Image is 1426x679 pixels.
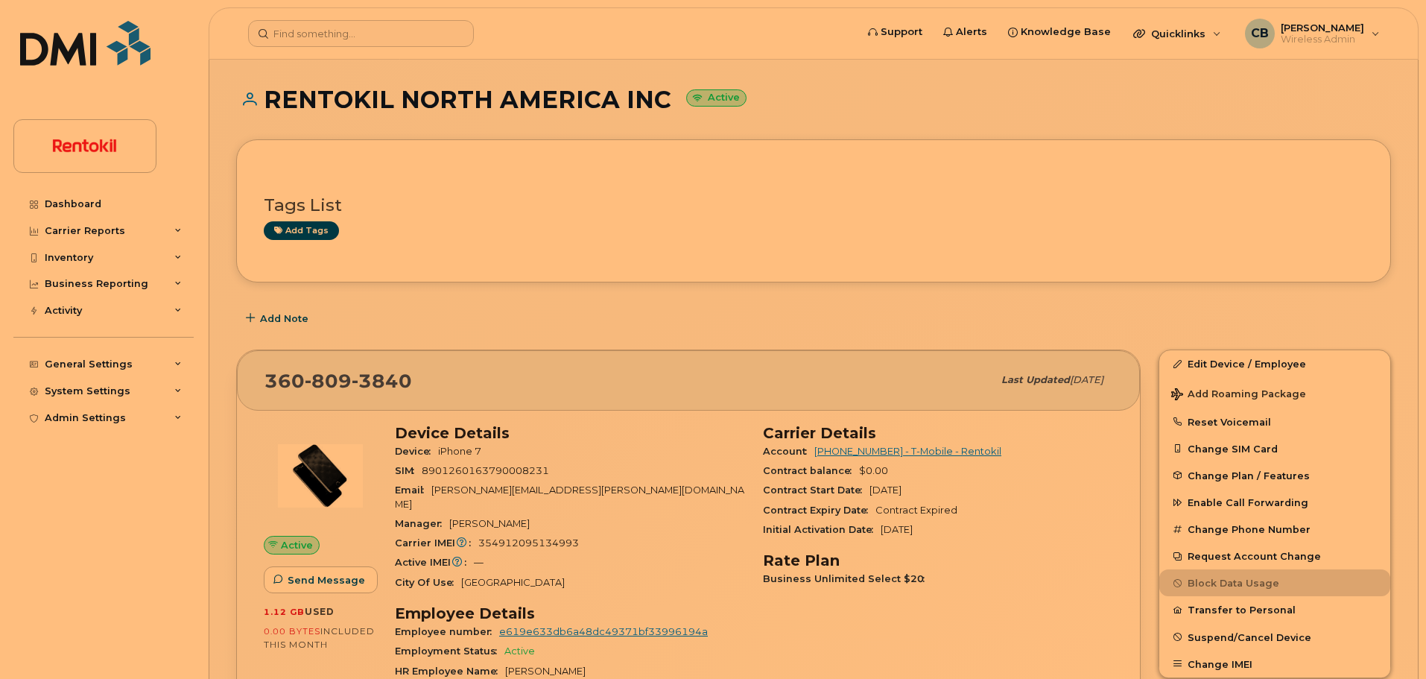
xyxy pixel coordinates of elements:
span: Enable Call Forwarding [1188,497,1308,508]
span: 0.00 Bytes [264,626,320,637]
button: Add Note [236,305,321,332]
span: [DATE] [1070,374,1103,385]
button: Change IMEI [1159,651,1390,678]
a: [PHONE_NUMBER] - T-Mobile - Rentokil [814,446,1001,457]
iframe: Messenger Launcher [1361,614,1415,668]
span: used [305,606,335,617]
span: Account [763,446,814,457]
span: Change Plan / Features [1188,470,1310,481]
button: Change Phone Number [1159,516,1390,543]
span: Last updated [1001,374,1070,385]
span: included this month [264,625,375,650]
span: 8901260163790008231 [422,465,549,476]
button: Send Message [264,566,378,593]
h3: Device Details [395,424,745,442]
button: Block Data Usage [1159,569,1390,596]
span: [PERSON_NAME] [505,666,586,677]
span: 360 [264,370,412,392]
span: Employment Status [395,645,504,657]
button: Add Roaming Package [1159,378,1390,408]
span: Active [504,645,535,657]
span: $0.00 [859,465,888,476]
h3: Carrier Details [763,424,1113,442]
span: Employee number [395,626,499,637]
span: Business Unlimited Select $20 [763,573,932,584]
span: Contract Expiry Date [763,505,875,516]
button: Change Plan / Features [1159,462,1390,489]
span: Contract Expired [875,505,957,516]
span: — [474,557,484,568]
span: SIM [395,465,422,476]
span: Add Roaming Package [1171,388,1306,402]
span: 3840 [352,370,412,392]
span: [GEOGRAPHIC_DATA] [461,577,565,588]
span: Contract balance [763,465,859,476]
h3: Rate Plan [763,552,1113,569]
span: Device [395,446,438,457]
span: 1.12 GB [264,607,305,617]
h3: Employee Details [395,604,745,622]
span: Manager [395,518,449,529]
span: iPhone 7 [438,446,481,457]
span: Active IMEI [395,557,474,568]
a: e619e633db6a48dc49371bf33996194a [499,626,708,637]
span: 809 [305,370,352,392]
span: City Of Use [395,577,461,588]
span: [DATE] [869,484,901,496]
h1: RENTOKIL NORTH AMERICA INC [236,86,1391,113]
img: image20231002-3703462-p7zgru.jpeg [276,432,365,521]
h3: Tags List [264,196,1363,215]
span: Initial Activation Date [763,524,881,535]
span: 354912095134993 [478,537,579,549]
span: HR Employee Name [395,666,505,677]
button: Reset Voicemail [1159,408,1390,435]
span: Email [395,484,431,496]
button: Enable Call Forwarding [1159,489,1390,516]
span: Contract Start Date [763,484,869,496]
button: Transfer to Personal [1159,596,1390,623]
span: Suspend/Cancel Device [1188,631,1311,642]
button: Suspend/Cancel Device [1159,624,1390,651]
span: [PERSON_NAME] [449,518,530,529]
span: Carrier IMEI [395,537,478,549]
span: Send Message [288,573,365,587]
span: Active [281,538,313,552]
span: [DATE] [881,524,913,535]
a: Edit Device / Employee [1159,350,1390,377]
span: Add Note [260,312,308,326]
a: Add tags [264,221,339,240]
small: Active [686,89,747,107]
button: Change SIM Card [1159,435,1390,462]
span: [PERSON_NAME][EMAIL_ADDRESS][PERSON_NAME][DOMAIN_NAME] [395,484,744,509]
button: Request Account Change [1159,543,1390,569]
